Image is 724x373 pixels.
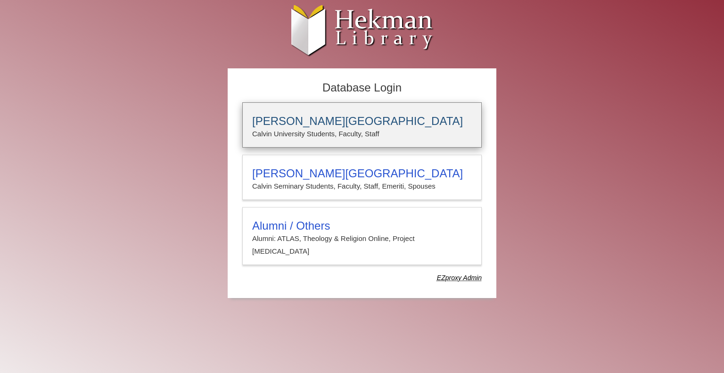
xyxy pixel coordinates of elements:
[242,102,482,148] a: [PERSON_NAME][GEOGRAPHIC_DATA]Calvin University Students, Faculty, Staff
[252,219,472,257] summary: Alumni / OthersAlumni: ATLAS, Theology & Religion Online, Project [MEDICAL_DATA]
[242,155,482,200] a: [PERSON_NAME][GEOGRAPHIC_DATA]Calvin Seminary Students, Faculty, Staff, Emeriti, Spouses
[252,232,472,257] p: Alumni: ATLAS, Theology & Religion Online, Project [MEDICAL_DATA]
[252,115,472,128] h3: [PERSON_NAME][GEOGRAPHIC_DATA]
[238,78,486,98] h2: Database Login
[252,128,472,140] p: Calvin University Students, Faculty, Staff
[252,167,472,180] h3: [PERSON_NAME][GEOGRAPHIC_DATA]
[252,180,472,192] p: Calvin Seminary Students, Faculty, Staff, Emeriti, Spouses
[252,219,472,232] h3: Alumni / Others
[437,274,482,282] dfn: Use Alumni login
